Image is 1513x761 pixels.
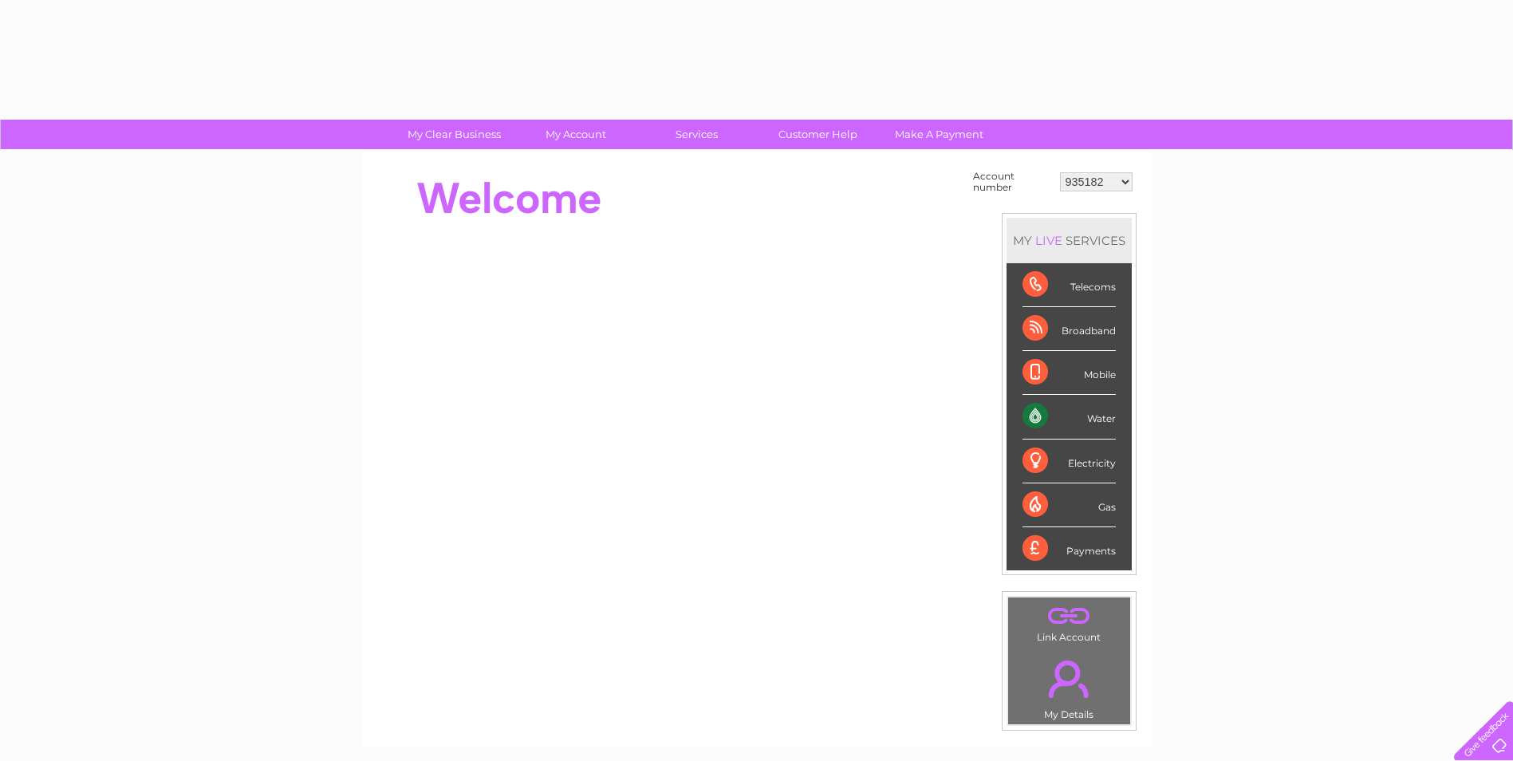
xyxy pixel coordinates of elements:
div: Telecoms [1022,263,1116,307]
a: . [1012,651,1126,707]
div: LIVE [1032,233,1066,248]
a: Make A Payment [873,120,1005,149]
td: Link Account [1007,597,1131,647]
div: MY SERVICES [1007,218,1132,263]
td: Account number [969,167,1056,197]
div: Water [1022,395,1116,439]
a: My Account [510,120,641,149]
div: Gas [1022,483,1116,527]
a: Customer Help [752,120,884,149]
div: Mobile [1022,351,1116,395]
div: Payments [1022,527,1116,570]
a: Services [631,120,762,149]
a: My Clear Business [388,120,520,149]
td: My Details [1007,647,1131,725]
a: . [1012,601,1126,629]
div: Electricity [1022,440,1116,483]
div: Broadband [1022,307,1116,351]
